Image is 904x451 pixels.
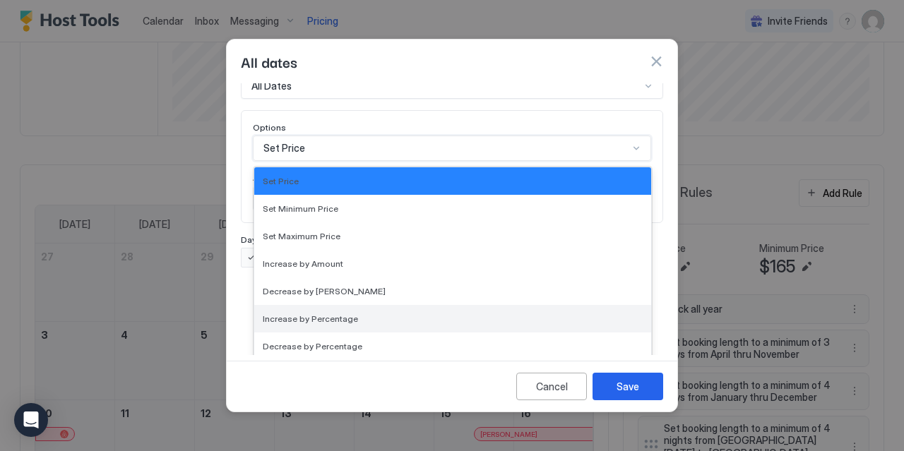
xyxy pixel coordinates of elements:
[263,176,299,186] span: Set Price
[263,313,358,324] span: Increase by Percentage
[263,286,386,296] span: Decrease by [PERSON_NAME]
[263,203,338,214] span: Set Minimum Price
[593,373,663,400] button: Save
[263,142,305,155] span: Set Price
[263,341,362,351] span: Decrease by Percentage
[516,373,587,400] button: Cancel
[253,122,286,133] span: Options
[536,379,568,394] div: Cancel
[14,403,48,437] div: Open Intercom Messenger
[263,258,343,269] span: Increase by Amount
[617,379,639,394] div: Save
[241,234,309,245] span: Days of the week
[251,80,292,92] span: All Dates
[263,231,340,241] span: Set Maximum Price
[253,172,285,183] span: Amount
[241,51,297,72] span: All dates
